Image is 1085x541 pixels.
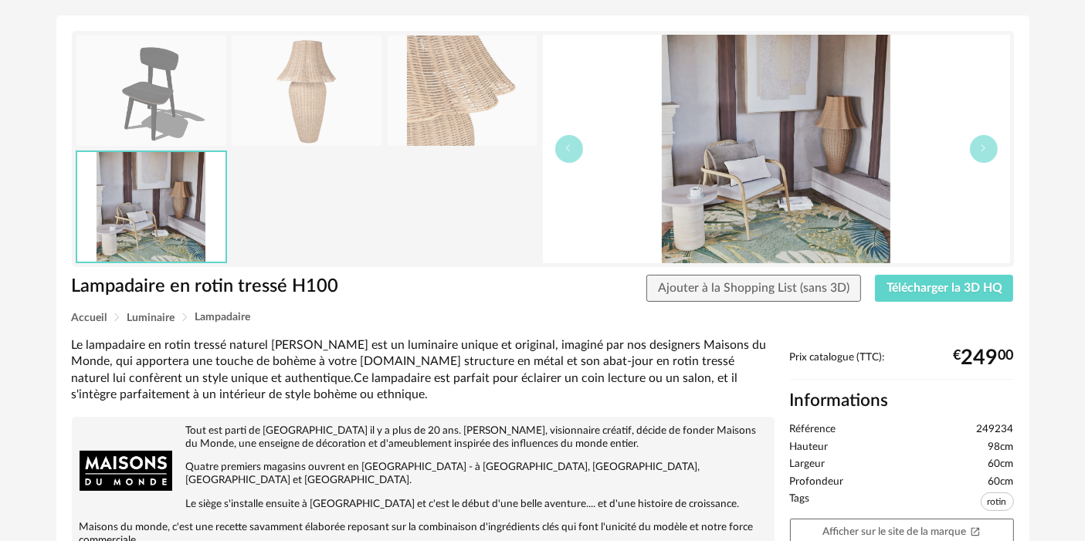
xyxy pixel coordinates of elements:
div: Breadcrumb [72,312,1014,323]
span: Luminaire [127,313,175,323]
img: lampadaire-en-rotin-tresse-h100-1000-14-36-249234_2.jpg [388,36,537,146]
button: Ajouter à la Shopping List (sans 3D) [646,275,861,303]
span: Profondeur [790,475,844,489]
span: Open In New icon [970,526,981,536]
span: Largeur [790,458,826,472]
span: Référence [790,423,836,437]
img: brand logo [80,424,172,517]
span: Tags [790,492,810,515]
div: € 00 [954,352,1014,364]
div: Le lampadaire en rotin tressé naturel [PERSON_NAME] est un luminaire unique et original, imaginé ... [72,337,775,403]
img: lampadaire-en-rotin-tresse-h100-1000-14-36-249234_3.jpg [77,152,225,261]
span: Accueil [72,313,107,323]
span: Lampadaire [195,312,251,323]
span: 60cm [988,475,1014,489]
h1: Lampadaire en rotin tressé H100 [72,275,456,299]
p: Le siège s'installe ensuite à [GEOGRAPHIC_DATA] et c'est le début d'une belle aventure.... et d'u... [80,498,767,511]
img: lampadaire-en-rotin-tresse-h100-1000-14-36-249234_1.jpg [232,36,381,146]
button: Télécharger la 3D HQ [875,275,1014,303]
span: 60cm [988,458,1014,472]
span: Télécharger la 3D HQ [887,282,1002,294]
span: 249 [961,352,999,364]
span: Hauteur [790,441,829,455]
h2: Informations [790,390,1014,412]
img: thumbnail.png [76,36,226,146]
span: rotin [981,492,1014,511]
p: Quatre premiers magasins ouvrent en [GEOGRAPHIC_DATA] - à [GEOGRAPHIC_DATA], [GEOGRAPHIC_DATA], [... [80,461,767,487]
img: lampadaire-en-rotin-tresse-h100-1000-14-36-249234_3.jpg [543,35,1010,263]
p: Tout est parti de [GEOGRAPHIC_DATA] il y a plus de 20 ans. [PERSON_NAME], visionnaire créatif, dé... [80,424,767,451]
span: Ajouter à la Shopping List (sans 3D) [658,282,849,294]
div: Prix catalogue (TTC): [790,351,1014,380]
span: 249234 [977,423,1014,437]
span: 98cm [988,441,1014,455]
